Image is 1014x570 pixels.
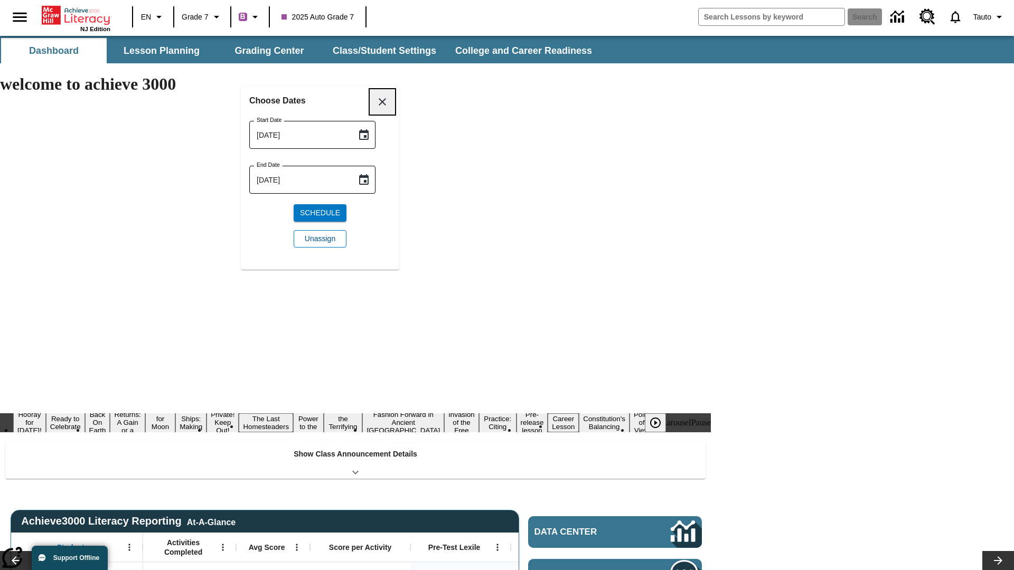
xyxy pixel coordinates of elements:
[294,449,417,460] p: Show Class Announcement Details
[141,12,151,23] span: EN
[982,551,1014,570] button: Lesson carousel, Next
[289,539,305,555] button: Open Menu
[42,5,110,26] a: Home
[370,89,395,115] button: Close
[362,409,444,436] button: Slide 11 Fashion Forward in Ancient Rome
[969,7,1010,26] button: Profile/Settings
[479,405,517,440] button: Slide 13 Mixed Practice: Citing Evidence
[5,442,706,479] div: Show Class Announcement Details
[444,401,479,444] button: Slide 12 The Invasion of the Free CD
[329,543,392,552] span: Score per Activity
[109,38,214,63] button: Lesson Planning
[145,405,175,440] button: Slide 5 Time for Moon Rules?
[428,543,481,552] span: Pre-Test Lexile
[973,12,991,23] span: Tauto
[528,516,702,548] a: Data Center
[21,515,236,527] span: Achieve3000 Literacy Reporting
[293,405,324,440] button: Slide 9 Solar Power to the People
[517,409,548,436] button: Slide 14 Pre-release lesson
[80,26,110,32] span: NJ Edition
[32,546,108,570] button: Support Offline
[57,543,84,552] span: Student
[294,204,346,222] button: Schedule
[234,7,266,26] button: Boost Class color is purple. Change class color
[240,10,246,23] span: B
[548,413,579,432] button: Slide 15 Career Lesson
[534,527,634,537] span: Data Center
[324,405,363,440] button: Slide 10 Attack of the Terrifying Tomatoes
[913,3,942,31] a: Resource Center, Will open in new tab
[249,93,391,256] div: Choose date
[249,166,349,194] input: MMMM-DD-YYYY
[257,116,281,124] label: Start Date
[447,38,600,63] button: College and Career Readiness
[4,2,35,33] button: Open side menu
[884,3,913,32] a: Data Center
[42,4,110,32] div: Home
[217,38,322,63] button: Grading Center
[579,405,630,440] button: Slide 16 The Constitution's Balancing Act
[645,413,677,432] div: Play
[46,405,85,440] button: Slide 2 Get Ready to Celebrate Juneteenth!
[121,539,137,555] button: Open Menu
[300,207,340,218] span: Schedule
[239,413,293,432] button: Slide 8 The Last Homesteaders
[13,409,46,436] button: Slide 1 Hooray for Constitution Day!
[490,539,505,555] button: Open Menu
[630,409,654,436] button: Slide 17 Point of View
[110,401,145,444] button: Slide 4 Free Returns: A Gain or a Drain?
[4,8,154,18] body: Maximum 600 characters Press Escape to exit toolbar Press Alt + F10 to reach toolbar
[53,554,99,562] span: Support Offline
[353,125,374,146] button: Choose date, selected date is Sep 11, 2025
[206,409,239,436] button: Slide 7 Private! Keep Out!
[85,409,110,436] button: Slide 3 Back On Earth
[1,38,107,63] button: Dashboard
[294,230,346,248] button: Unassign
[281,12,354,23] span: 2025 Auto Grade 7
[249,543,285,552] span: Avg Score
[182,12,209,23] span: Grade 7
[215,539,231,555] button: Open Menu
[646,418,711,427] div: heroCarouselPause
[148,538,218,557] span: Activities Completed
[942,3,969,31] a: Notifications
[249,121,349,149] input: MMMM-DD-YYYY
[177,7,227,26] button: Grade: Grade 7, Select a grade
[353,169,374,191] button: Choose date, selected date is Sep 11, 2025
[305,233,335,244] span: Unassign
[249,93,391,108] h6: Choose Dates
[699,8,844,25] input: search field
[645,413,666,432] button: Play
[187,516,236,527] div: At-A-Glance
[136,7,170,26] button: Language: EN, Select a language
[257,161,280,169] label: End Date
[324,38,445,63] button: Class/Student Settings
[175,405,206,440] button: Slide 6 Cruise Ships: Making Waves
